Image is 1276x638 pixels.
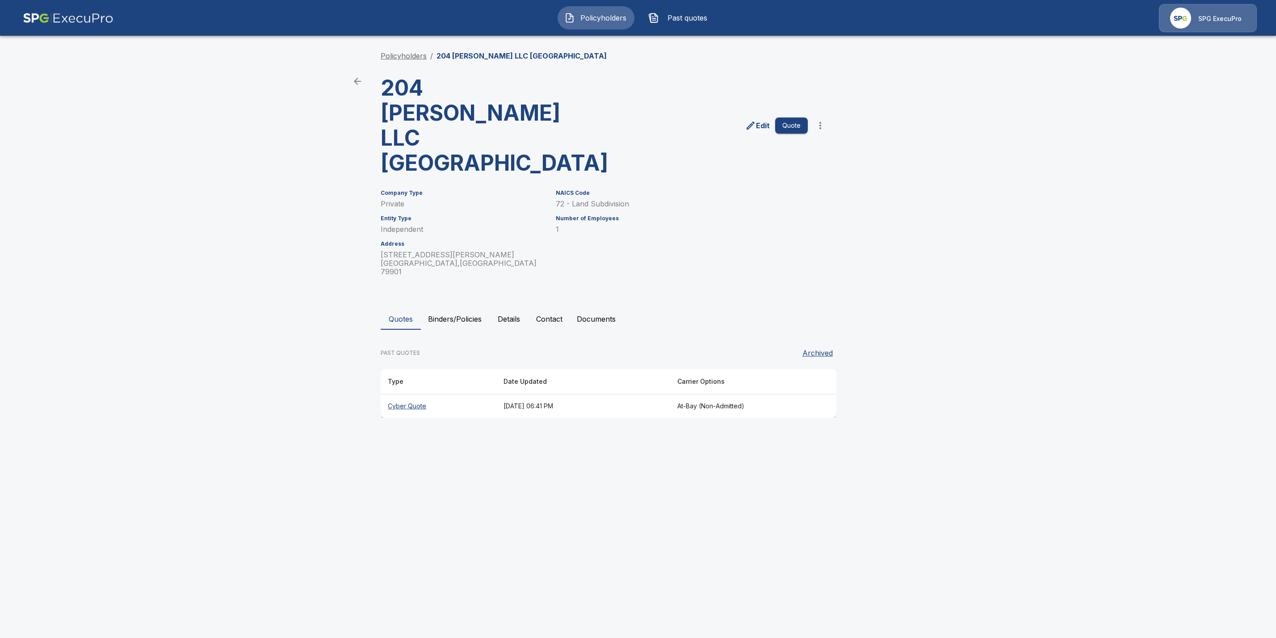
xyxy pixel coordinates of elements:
h3: 204 [PERSON_NAME] LLC [GEOGRAPHIC_DATA] [381,76,601,176]
h6: Entity Type [381,215,545,222]
th: Carrier Options [670,369,806,395]
th: Type [381,369,496,395]
button: Details [489,308,529,330]
th: [DATE] 06:41 PM [496,395,670,418]
table: responsive table [381,369,836,418]
nav: breadcrumb [381,50,607,61]
button: Past quotes IconPast quotes [642,6,718,29]
button: Binders/Policies [421,308,489,330]
p: [STREET_ADDRESS][PERSON_NAME] [GEOGRAPHIC_DATA] , [GEOGRAPHIC_DATA] 79901 [381,251,545,276]
th: Cyber Quote [381,395,496,418]
a: Agency IconSPG ExecuPro [1159,4,1257,32]
p: Edit [756,120,770,131]
p: 1 [556,225,808,234]
img: AA Logo [23,4,113,32]
span: Past quotes [663,13,712,23]
span: Policyholders [579,13,628,23]
h6: Company Type [381,190,545,196]
a: edit [743,118,772,133]
button: Policyholders IconPolicyholders [558,6,634,29]
button: more [811,117,829,134]
th: Date Updated [496,369,670,395]
img: Agency Icon [1170,8,1191,29]
a: back [348,72,366,90]
h6: NAICS Code [556,190,808,196]
button: Archived [799,344,836,362]
button: Quotes [381,308,421,330]
a: Policyholders [381,51,427,60]
img: Past quotes Icon [648,13,659,23]
th: At-Bay (Non-Admitted) [670,395,806,418]
p: SPG ExecuPro [1198,14,1242,23]
h6: Number of Employees [556,215,808,222]
div: policyholder tabs [381,308,895,330]
button: Quote [775,118,808,134]
p: 204 [PERSON_NAME] LLC [GEOGRAPHIC_DATA] [437,50,607,61]
p: Independent [381,225,545,234]
button: Contact [529,308,570,330]
p: PAST QUOTES [381,349,420,357]
li: / [430,50,433,61]
img: Policyholders Icon [564,13,575,23]
button: Documents [570,308,623,330]
p: 72 - Land Subdivision [556,200,808,208]
h6: Address [381,241,545,247]
p: Private [381,200,545,208]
